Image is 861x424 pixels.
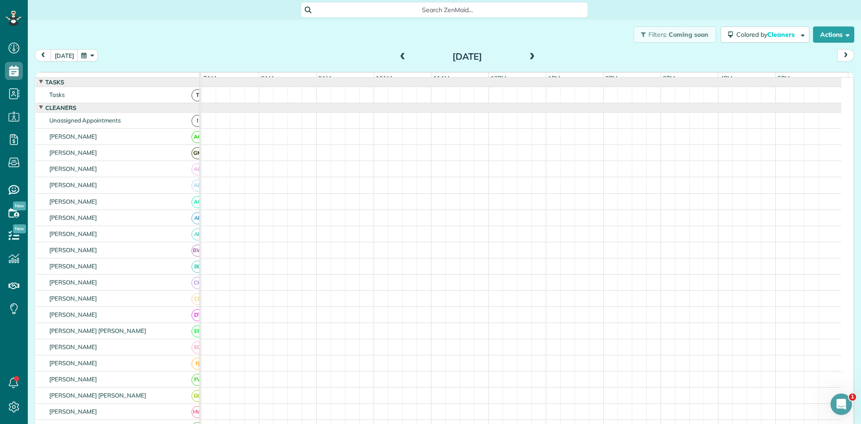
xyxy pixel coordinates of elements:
[604,74,619,82] span: 2pm
[48,279,99,286] span: [PERSON_NAME]
[48,149,99,156] span: [PERSON_NAME]
[48,376,99,383] span: [PERSON_NAME]
[191,293,204,305] span: CL
[831,393,852,415] iframe: Intercom live chat
[48,262,99,270] span: [PERSON_NAME]
[191,196,204,208] span: AC
[48,117,122,124] span: Unassigned Appointments
[191,261,204,273] span: BC
[48,91,66,98] span: Tasks
[776,74,791,82] span: 5pm
[767,31,796,39] span: Cleaners
[191,325,204,337] span: EP
[191,115,204,127] span: !
[48,230,99,237] span: [PERSON_NAME]
[48,246,99,254] span: [PERSON_NAME]
[317,74,333,82] span: 9am
[431,74,452,82] span: 11am
[201,74,218,82] span: 7am
[43,79,66,86] span: Tasks
[48,214,99,221] span: [PERSON_NAME]
[546,74,562,82] span: 1pm
[718,74,734,82] span: 4pm
[736,31,798,39] span: Colored by
[489,74,508,82] span: 12pm
[191,277,204,289] span: CH
[48,392,148,399] span: [PERSON_NAME] [PERSON_NAME]
[48,408,99,415] span: [PERSON_NAME]
[191,179,204,192] span: AB
[648,31,667,39] span: Filters:
[48,133,99,140] span: [PERSON_NAME]
[48,198,99,205] span: [PERSON_NAME]
[191,131,204,143] span: AC
[51,49,78,61] button: [DATE]
[849,393,856,401] span: 1
[48,311,99,318] span: [PERSON_NAME]
[191,89,204,101] span: T
[813,26,854,43] button: Actions
[48,165,99,172] span: [PERSON_NAME]
[35,49,52,61] button: prev
[191,341,204,354] span: EG
[837,49,854,61] button: next
[48,359,99,367] span: [PERSON_NAME]
[191,228,204,240] span: AF
[259,74,276,82] span: 8am
[191,163,204,175] span: AB
[191,406,204,418] span: HW
[191,358,204,370] span: FJ
[13,224,26,233] span: New
[191,309,204,321] span: DT
[374,74,394,82] span: 10am
[411,52,523,61] h2: [DATE]
[13,201,26,210] span: New
[661,74,677,82] span: 3pm
[43,104,78,111] span: Cleaners
[191,212,204,224] span: AF
[721,26,809,43] button: Colored byCleaners
[48,295,99,302] span: [PERSON_NAME]
[48,343,99,350] span: [PERSON_NAME]
[48,327,148,334] span: [PERSON_NAME] [PERSON_NAME]
[191,390,204,402] span: GG
[191,374,204,386] span: FV
[191,245,204,257] span: BW
[669,31,709,39] span: Coming soon
[191,147,204,159] span: GM
[48,181,99,188] span: [PERSON_NAME]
